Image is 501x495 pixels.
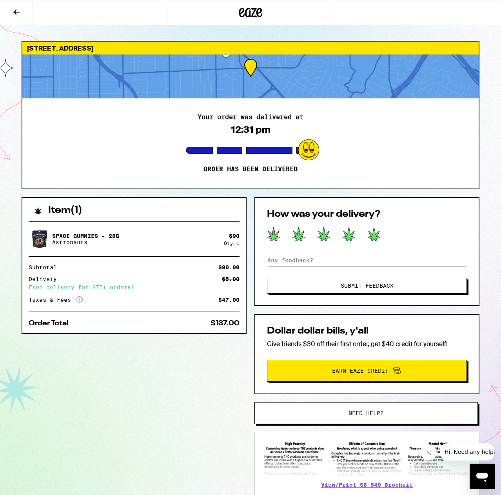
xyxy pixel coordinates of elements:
[203,165,298,173] p: Order has been delivered
[29,276,62,282] div: Delivery
[222,276,240,282] div: $5.00
[332,368,388,374] span: Earn Eaze Credit
[29,296,83,303] div: Taxes & Fees
[29,285,240,290] div: Free delivery for $75+ orders!
[22,42,479,54] div: [STREET_ADDRESS]
[267,254,467,266] input: Any feedback?
[263,440,471,477] img: SB 540 Brochure preview
[29,265,62,270] div: Subtotal
[267,340,467,348] p: Give friends $30 off their first order, get $40 credit for yourself!
[440,443,495,461] iframe: Message from company
[267,326,467,336] h2: Dollar dollar bills, y'all
[218,265,240,270] div: $90.00
[421,445,437,461] iframe: Close message
[29,320,74,327] div: Order Total
[267,360,467,382] button: Earn Eaze Credit
[5,5,56,12] span: Hi. Need any help?
[52,233,119,239] p: Space Gummies - 28g
[341,283,394,288] span: Submit Feedback
[267,210,467,219] h2: How was your delivery?
[48,206,82,215] h2: Item ( 1 )
[470,464,495,489] iframe: Button to launch messaging window
[52,239,119,245] p: Astronauts
[211,320,240,327] div: $137.00
[254,402,478,424] button: Need help?
[29,228,51,250] img: Space Gummies - 28g
[231,124,270,135] div: 12:31 pm
[218,297,240,303] div: $47.00
[349,410,384,416] span: Need help?
[224,241,240,246] div: Qty: 1
[229,233,240,239] div: $ 90
[321,482,413,488] a: View/Print SB 540 Brochure
[198,114,303,120] h2: Your order was delivered at
[267,278,467,294] button: Submit Feedback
